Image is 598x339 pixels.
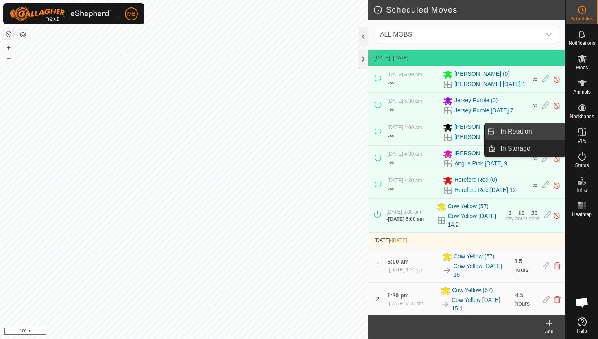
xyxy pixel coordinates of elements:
div: dropdown trigger [541,26,557,43]
span: [DATE] 4:30 am [388,178,422,183]
span: [PERSON_NAME] (0) [454,149,510,159]
span: ∞ [389,79,394,86]
span: [PERSON_NAME] (0) [454,70,510,79]
span: ALL MOBS [380,31,412,38]
div: Add [533,328,565,335]
span: Status [575,163,589,168]
a: [PERSON_NAME] [DATE] 9 [454,133,526,141]
a: Help [566,314,598,337]
span: 5:00 am [388,258,409,265]
div: - [388,131,394,141]
div: mins [529,216,539,221]
span: ALL MOBS [377,26,541,43]
img: To [441,299,450,309]
span: ∞ [532,75,537,83]
span: ∞ [532,181,537,189]
span: [DATE] [375,55,390,61]
span: [DATE] 5:00 am [388,72,422,77]
a: In Rotation [495,123,565,140]
div: - [388,158,394,167]
a: Cow Yellow [DATE] 14.2 [448,212,501,229]
a: Contact Us [192,328,216,336]
span: Cow Yellow (57) [448,202,489,212]
span: Notifications [569,41,595,46]
span: Jersey Purple (0) [454,96,498,106]
li: In Rotation [485,123,565,140]
span: [DATE] 4:30 am [388,151,422,157]
span: - [390,238,407,243]
a: Cow Yellow [DATE] 15.1 [452,296,511,313]
div: 10 [518,210,525,216]
button: + [4,43,13,53]
button: Map Layers [18,30,28,40]
img: Turn off schedule move [553,154,561,163]
span: Neckbands [570,114,594,119]
div: - [388,266,423,273]
button: – [4,53,13,63]
div: - [386,216,424,223]
div: hours [515,216,528,221]
span: 2 [376,296,380,302]
span: [DATE] 6:00 pm [389,301,423,306]
span: 4.5 hours [515,292,530,307]
span: [DATE] [392,238,407,243]
img: Turn off schedule move [553,211,561,220]
span: ∞ [389,159,394,166]
span: Animals [573,90,591,95]
span: Heatmap [572,212,592,217]
img: To [442,266,452,275]
a: [PERSON_NAME] [DATE] 1 [454,80,526,88]
span: Cow Yellow (57) [452,286,493,296]
span: 8.5 hours [514,258,528,273]
img: Gallagher Logo [10,7,111,21]
span: [DATE] 5:00 am [388,216,424,222]
div: 0 [508,210,511,216]
span: [PERSON_NAME] (0) [454,123,510,132]
a: Cow Yellow [DATE] 15 [454,262,509,279]
span: Hereford Red (0) [454,176,497,185]
div: - [387,300,423,307]
span: Mobs [576,65,588,70]
img: Turn off schedule move [553,101,561,110]
div: - [388,184,394,194]
span: Cow Yellow (57) [454,252,494,262]
span: ∞ [389,106,394,113]
a: Angus Pink [DATE] 9 [454,159,507,168]
span: Infra [577,187,587,192]
span: VPs [577,139,586,143]
div: Open chat [570,290,594,315]
span: Schedules [570,16,593,21]
a: Hereford Red [DATE] 12 [454,186,516,194]
span: MB [127,10,136,18]
span: ∞ [389,185,394,192]
a: Jersey Purple [DATE] 7 [454,106,513,115]
a: In Storage [495,141,565,157]
span: In Rotation [500,127,532,136]
span: [DATE] 5:00 pm [386,209,421,215]
img: Turn off schedule move [553,75,561,84]
span: ∞ [532,101,537,110]
span: [DATE] 5:30 am [388,98,422,104]
span: [DATE] 4:00 am [388,125,422,130]
div: day [506,216,513,221]
span: 1 [376,262,380,269]
span: 1:30 pm [387,292,409,299]
span: Help [577,329,587,334]
span: - [DATE] [390,55,408,61]
span: [DATE] [375,238,390,243]
span: ∞ [532,154,537,163]
div: - [388,78,394,88]
li: In Storage [485,141,565,157]
img: Turn off schedule move [553,181,561,189]
span: ∞ [389,132,394,139]
div: 20 [531,210,538,216]
div: - [388,105,394,114]
button: Reset Map [4,29,13,39]
h2: Scheduled Moves [373,5,565,15]
span: In Storage [500,144,530,154]
a: Privacy Policy [152,328,182,336]
span: [DATE] 1:30 pm [389,267,423,273]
